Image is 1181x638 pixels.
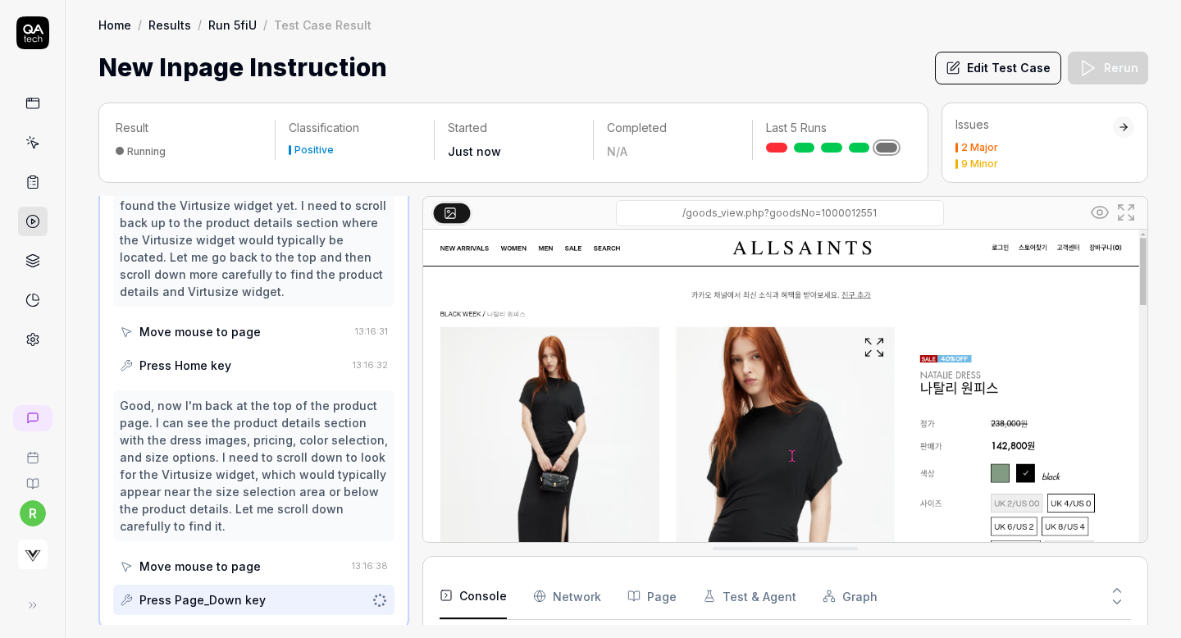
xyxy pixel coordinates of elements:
button: Move mouse to page13:16:38 [113,551,394,581]
div: Good, now I'm back at the top of the product page. I can see the product details section with the... [120,397,388,535]
button: Page [627,573,677,619]
time: 13:16:38 [352,560,388,572]
div: Test Case Result [274,16,372,33]
a: Book a call with us [7,438,58,464]
p: Classification [289,120,421,136]
button: Open in full screen [1113,199,1139,226]
div: / [198,16,202,33]
button: Rerun [1068,52,1148,84]
h1: New Inpage Instruction [98,49,387,86]
img: Virtusize Logo [18,540,48,569]
button: Console [440,573,507,619]
button: Virtusize Logo [7,526,58,572]
div: 9 Minor [961,159,998,169]
button: Show all interative elements [1087,199,1113,226]
div: Move mouse to page [139,558,261,575]
a: New conversation [13,405,52,431]
button: Test & Agent [703,573,796,619]
div: 2 Major [961,143,998,153]
div: Move mouse to page [139,323,261,340]
div: / [263,16,267,33]
a: Run 5fiU [208,16,257,33]
p: Started [448,120,580,136]
div: Positive [294,145,334,155]
button: Edit Test Case [935,52,1061,84]
button: Network [533,573,601,619]
time: 13:16:31 [355,326,388,337]
button: Move mouse to page13:16:31 [113,317,394,347]
div: Running [127,145,166,157]
p: Result [116,120,262,136]
span: N/A [607,144,627,158]
button: Press Page_Down key [113,585,394,615]
button: Graph [823,573,878,619]
div: / [138,16,142,33]
div: I've scrolled to the bottom of the page and I can see the footer content, but I haven't found the... [120,162,388,300]
div: Issues [955,116,1113,133]
button: r [20,500,46,526]
p: Completed [607,120,739,136]
div: Press Home key [139,357,231,374]
a: Documentation [7,464,58,490]
a: Home [98,16,131,33]
button: Press Home key13:16:32 [113,350,394,381]
p: Last 5 Runs [766,120,898,136]
div: Press Page_Down key [139,591,266,608]
time: Just now [448,144,501,158]
a: Results [148,16,191,33]
time: 13:16:32 [353,359,388,371]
